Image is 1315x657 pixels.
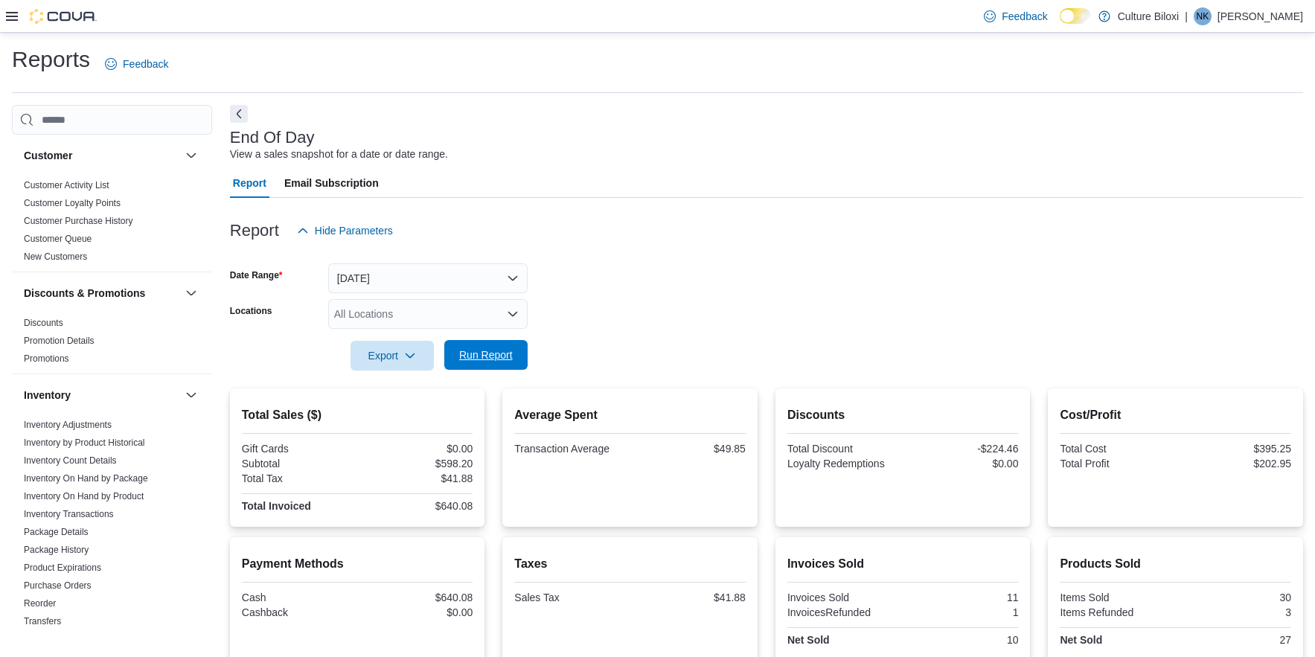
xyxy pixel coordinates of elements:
a: Discounts [24,318,63,328]
input: Dark Mode [1060,8,1091,24]
a: Feedback [978,1,1053,31]
span: Feedback [1002,9,1047,24]
span: Customer Queue [24,233,92,245]
div: Gift Cards [242,443,354,455]
div: $41.88 [633,592,746,603]
button: Hide Parameters [291,216,399,246]
div: $49.85 [633,443,746,455]
div: Items Sold [1060,592,1172,603]
div: Customer [12,176,212,272]
img: Cova [30,9,97,24]
span: Purchase Orders [24,580,92,592]
h2: Invoices Sold [787,555,1019,573]
a: Feedback [99,49,174,79]
div: -$224.46 [906,443,1018,455]
span: New Customers [24,251,87,263]
span: Inventory Transactions [24,508,114,520]
div: $598.20 [360,458,473,469]
a: Purchase Orders [24,580,92,591]
div: Total Profit [1060,458,1172,469]
span: Customer Purchase History [24,215,133,227]
strong: Net Sold [787,634,830,646]
button: Inventory [24,388,179,403]
div: Discounts & Promotions [12,314,212,374]
div: Sales Tax [514,592,627,603]
span: Email Subscription [284,168,379,198]
p: | [1185,7,1188,25]
a: Inventory by Product Historical [24,438,145,448]
div: 30 [1179,592,1291,603]
span: Reorder [24,597,56,609]
a: Promotions [24,353,69,364]
span: Inventory by Product Historical [24,437,145,449]
span: Customer Activity List [24,179,109,191]
a: Inventory Transactions [24,509,114,519]
div: Subtotal [242,458,354,469]
h2: Total Sales ($) [242,406,473,424]
div: Total Cost [1060,443,1172,455]
span: Inventory On Hand by Package [24,472,148,484]
span: Export [359,341,425,371]
div: 27 [1179,634,1291,646]
button: Discounts & Promotions [24,286,179,301]
div: $41.88 [360,472,473,484]
div: $0.00 [360,443,473,455]
label: Locations [230,305,272,317]
h2: Average Spent [514,406,746,424]
span: Inventory Adjustments [24,419,112,431]
div: Cash [242,592,354,603]
a: Package Details [24,527,89,537]
p: [PERSON_NAME] [1218,7,1303,25]
div: Inventory [12,416,212,636]
a: Inventory On Hand by Product [24,491,144,501]
a: Customer Activity List [24,180,109,190]
div: Nathan King [1194,7,1212,25]
button: Next [230,105,248,123]
div: Invoices Sold [787,592,900,603]
h2: Cost/Profit [1060,406,1291,424]
a: Inventory Adjustments [24,420,112,430]
span: Package Details [24,526,89,538]
a: Customer Queue [24,234,92,244]
div: $202.95 [1179,458,1291,469]
strong: Net Sold [1060,634,1102,646]
div: View a sales snapshot for a date or date range. [230,147,448,162]
div: Total Tax [242,472,354,484]
h3: Inventory [24,388,71,403]
div: $0.00 [360,606,473,618]
h3: End Of Day [230,129,315,147]
div: InvoicesRefunded [787,606,900,618]
a: Reorder [24,598,56,609]
a: Promotion Details [24,336,95,346]
span: Report [233,168,266,198]
span: Customer Loyalty Points [24,197,121,209]
button: Discounts & Promotions [182,284,200,302]
span: NK [1197,7,1209,25]
a: New Customers [24,251,87,262]
div: Total Discount [787,443,900,455]
span: Inventory Count Details [24,455,117,467]
p: Culture Biloxi [1118,7,1179,25]
h3: Report [230,222,279,240]
button: Open list of options [507,308,519,320]
span: Discounts [24,317,63,329]
div: Cashback [242,606,354,618]
h2: Products Sold [1060,555,1291,573]
h2: Taxes [514,555,746,573]
button: [DATE] [328,263,528,293]
a: Inventory On Hand by Package [24,473,148,484]
a: Customer Loyalty Points [24,198,121,208]
span: Package History [24,544,89,556]
div: $640.08 [360,500,473,512]
button: Export [351,341,434,371]
div: Items Refunded [1060,606,1172,618]
div: 11 [906,592,1018,603]
a: Transfers [24,616,61,626]
div: $395.25 [1179,443,1291,455]
a: Inventory Count Details [24,455,117,466]
span: Inventory On Hand by Product [24,490,144,502]
a: Product Expirations [24,563,101,573]
label: Date Range [230,269,283,281]
span: Promotion Details [24,335,95,347]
